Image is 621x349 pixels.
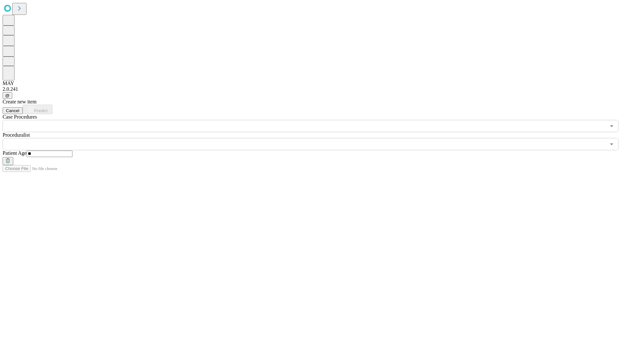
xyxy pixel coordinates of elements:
[3,132,30,138] span: Proceduralist
[3,114,37,120] span: Scheduled Procedure
[34,108,47,113] span: Predict
[6,108,19,113] span: Cancel
[3,92,12,99] button: @
[3,86,618,92] div: 2.0.241
[23,105,52,114] button: Predict
[3,150,27,156] span: Patient Age
[5,93,10,98] span: @
[3,107,23,114] button: Cancel
[607,140,616,149] button: Open
[3,99,37,104] span: Create new item
[607,122,616,131] button: Open
[3,80,618,86] div: MAY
